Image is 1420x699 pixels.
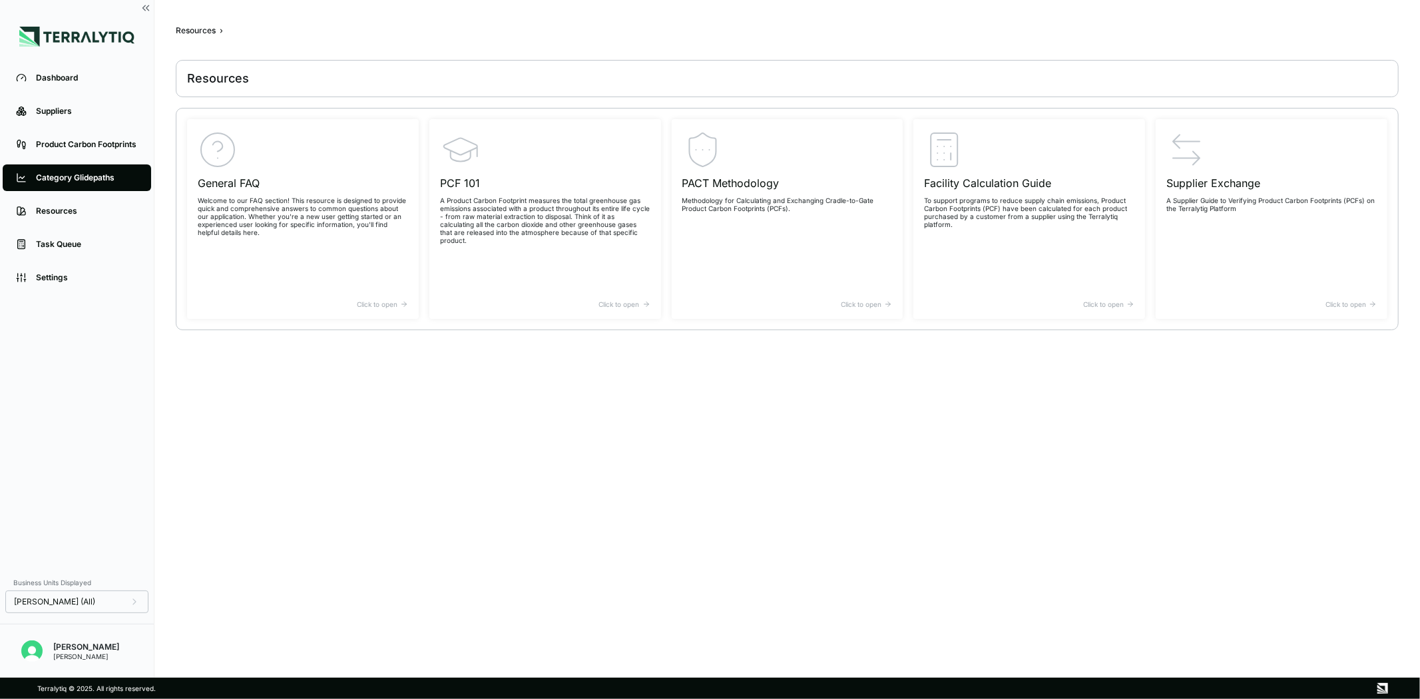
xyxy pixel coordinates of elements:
span: [PERSON_NAME] (All) [14,596,95,607]
div: Click to open [1166,300,1377,308]
img: Logo [19,27,134,47]
div: Business Units Displayed [5,575,148,590]
div: Dashboard [36,73,138,83]
div: Task Queue [36,239,138,250]
div: Settings [36,272,138,283]
img: Mridul Gupta [21,640,43,662]
a: PACT MethodologyMethodology for Calculating and Exchanging Cradle-to-Gate Product Carbon Footprin... [672,119,903,319]
div: Click to open [440,300,650,308]
div: Suppliers [36,106,138,116]
div: Category Glidepaths [36,172,138,183]
div: Click to open [924,300,1134,308]
a: Facility Calculation GuideTo support programs to reduce supply chain emissions, Product Carbon Fo... [913,119,1145,319]
div: Resources [176,25,216,36]
h3: PACT Methodology [682,175,893,191]
h3: Supplier Exchange [1166,175,1377,191]
p: A Product Carbon Footprint measures the total greenhouse gas emissions associated with a product ... [440,196,650,244]
a: PCF 101A Product Carbon Footprint measures the total greenhouse gas emissions associated with a p... [429,119,661,319]
div: Click to open [198,300,408,308]
div: [PERSON_NAME] [53,642,119,652]
p: To support programs to reduce supply chain emissions, Product Carbon Footprints (PCF) have been c... [924,196,1134,228]
p: A Supplier Guide to Verifying Product Carbon Footprints (PCFs) on the Terralytig Platform [1166,196,1377,212]
h3: Facility Calculation Guide [924,175,1134,191]
button: Open user button [16,635,48,667]
div: Click to open [682,300,893,308]
h3: General FAQ [198,175,408,191]
p: Welcome to our FAQ section! This resource is designed to provide quick and comprehensive answers ... [198,196,408,236]
div: Resources [36,206,138,216]
h3: PCF 101 [440,175,650,191]
div: [PERSON_NAME] [53,652,119,660]
a: Supplier ExchangeA Supplier Guide to Verifying Product Carbon Footprints (PCFs) on the Terralytig... [1156,119,1387,319]
span: › [220,25,223,36]
p: Methodology for Calculating and Exchanging Cradle-to-Gate Product Carbon Footprints (PCFs). [682,196,893,212]
div: Resources [187,71,249,87]
a: General FAQWelcome to our FAQ section! This resource is designed to provide quick and comprehensi... [187,119,419,319]
div: Product Carbon Footprints [36,139,138,150]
